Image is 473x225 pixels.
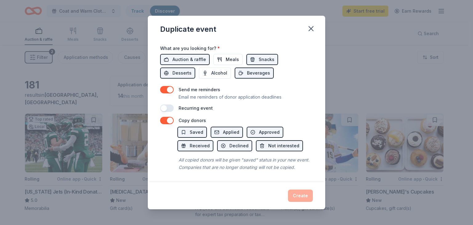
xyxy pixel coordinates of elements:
[172,69,192,77] span: Desserts
[246,54,278,65] button: Snacks
[179,118,206,123] label: Copy donors
[247,127,283,138] button: Approved
[211,127,243,138] button: Applied
[160,67,195,79] button: Desserts
[247,69,270,77] span: Beverages
[259,129,280,136] span: Approved
[223,129,239,136] span: Applied
[160,54,210,65] button: Auction & raffle
[160,45,220,51] label: What are you looking for?
[199,67,231,79] button: Alcohol
[160,24,216,34] div: Duplicate event
[259,56,274,63] span: Snacks
[177,127,207,138] button: Saved
[190,142,210,149] span: Received
[256,140,303,151] button: Not interested
[179,93,281,101] p: Email me reminders of donor application deadlines
[211,69,227,77] span: Alcohol
[179,87,220,92] label: Send me reminders
[268,142,299,149] span: Not interested
[235,67,274,79] button: Beverages
[190,129,203,136] span: Saved
[226,56,239,63] span: Meals
[172,56,206,63] span: Auction & raffle
[177,140,213,151] button: Received
[177,155,313,172] div: All copied donors will be given "saved" status in your new event. Companies that are no longer do...
[213,54,243,65] button: Meals
[179,105,213,111] label: Recurring event
[229,142,249,149] span: Declined
[217,140,252,151] button: Declined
